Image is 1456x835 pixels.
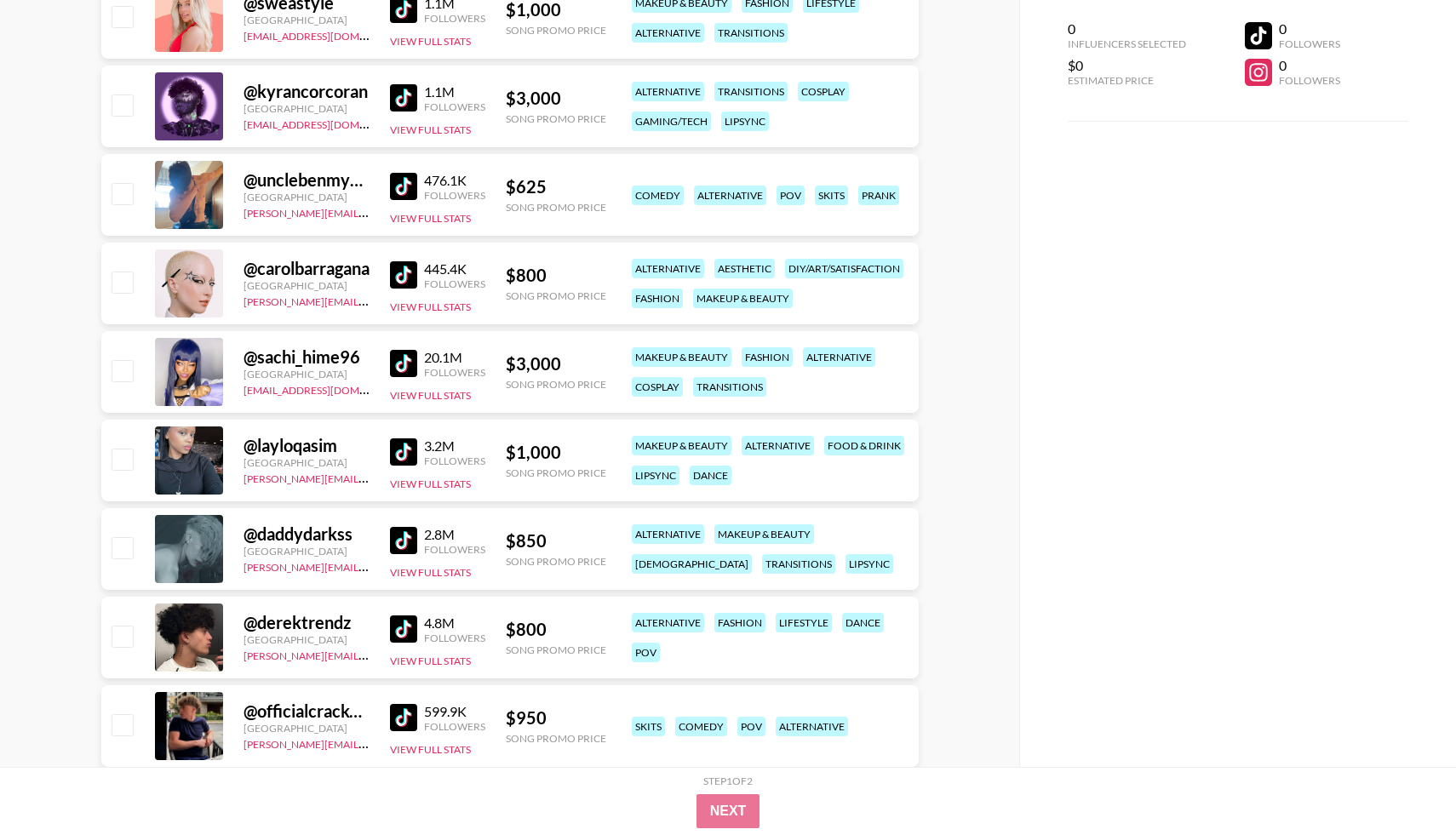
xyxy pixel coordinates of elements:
div: skits [632,717,665,736]
div: [GEOGRAPHIC_DATA] [244,456,370,469]
div: Followers [424,366,485,379]
img: TikTok [390,261,417,289]
div: pov [632,643,660,662]
div: Followers [424,100,485,113]
div: Song Promo Price [506,466,606,479]
div: makeup & beauty [632,347,731,367]
a: [EMAIL_ADDRESS][DOMAIN_NAME] [244,380,415,397]
button: View Full Stats [390,655,471,667]
div: lifestyle [776,613,832,632]
div: lipsync [846,554,893,574]
div: [GEOGRAPHIC_DATA] [244,368,370,380]
div: @ carolbarragana [244,258,370,279]
button: View Full Stats [390,566,471,579]
div: $ 625 [506,176,606,197]
div: Song Promo Price [506,289,606,302]
div: fashion [714,613,765,632]
div: Followers [424,189,485,202]
img: TikTok [390,84,417,112]
div: aesthetic [714,259,775,278]
div: 0 [1279,20,1340,37]
div: transitions [714,23,788,43]
div: [GEOGRAPHIC_DATA] [244,633,370,646]
div: pov [737,717,765,736]
div: alternative [803,347,875,367]
a: [EMAIL_ADDRESS][DOMAIN_NAME] [244,115,415,131]
div: alternative [694,186,766,205]
div: lipsync [721,112,769,131]
a: [EMAIL_ADDRESS][DOMAIN_NAME] [244,26,415,43]
div: food & drink [824,436,904,455]
div: Followers [424,12,485,25]
div: makeup & beauty [714,524,814,544]
img: TikTok [390,350,417,377]
div: transitions [693,377,766,397]
a: [PERSON_NAME][EMAIL_ADDRESS][PERSON_NAME][DOMAIN_NAME] [244,292,576,308]
div: $ 800 [506,619,606,640]
div: alternative [632,82,704,101]
div: Estimated Price [1068,74,1186,87]
img: TikTok [390,173,417,200]
div: alternative [632,524,704,544]
button: View Full Stats [390,35,471,48]
div: 4.8M [424,615,485,632]
button: View Full Stats [390,212,471,225]
button: View Full Stats [390,743,471,756]
div: cosplay [798,82,849,101]
div: comedy [675,717,727,736]
div: @ daddydarkss [244,523,370,545]
div: skits [815,186,848,205]
a: [PERSON_NAME][EMAIL_ADDRESS][DOMAIN_NAME] [244,203,496,220]
div: 20.1M [424,349,485,366]
div: lipsync [632,466,679,485]
iframe: Drift Widget Chat Controller [1371,750,1436,815]
div: Song Promo Price [506,24,606,37]
div: Followers [1279,74,1340,87]
div: prank [858,186,899,205]
div: 1.1M [424,83,485,100]
div: transitions [762,554,835,574]
button: Next [696,794,760,828]
div: [GEOGRAPHIC_DATA] [244,14,370,26]
div: 445.4K [424,260,485,277]
a: [PERSON_NAME][EMAIL_ADDRESS][DOMAIN_NAME] [244,646,496,662]
div: 0 [1279,57,1340,74]
div: Followers [424,720,485,733]
div: Followers [424,277,485,290]
div: @ unclebenmybrudda [244,169,370,191]
div: $ 950 [506,707,606,729]
div: Followers [1279,37,1340,50]
div: 476.1K [424,172,485,189]
div: diy/art/satisfaction [785,259,903,278]
div: @ layloqasim [244,435,370,456]
div: @ sachi_hime96 [244,346,370,368]
div: dance [690,466,731,485]
div: Song Promo Price [506,378,606,391]
div: alternative [742,436,814,455]
a: [PERSON_NAME][EMAIL_ADDRESS][DOMAIN_NAME] [244,735,496,751]
div: [DEMOGRAPHIC_DATA] [632,554,752,574]
div: makeup & beauty [693,289,793,308]
div: $0 [1068,57,1186,74]
div: cosplay [632,377,683,397]
div: 2.8M [424,526,485,543]
div: @ kyrancorcoran [244,81,370,102]
div: [GEOGRAPHIC_DATA] [244,279,370,292]
div: $ 850 [506,530,606,552]
div: alternative [776,717,848,736]
div: comedy [632,186,684,205]
div: Song Promo Price [506,732,606,745]
div: Step 1 of 2 [703,775,753,787]
div: gaming/tech [632,112,711,131]
div: alternative [632,23,704,43]
div: 599.9K [424,703,485,720]
div: @ derektrendz [244,612,370,633]
div: [GEOGRAPHIC_DATA] [244,102,370,115]
div: alternative [632,259,704,278]
button: View Full Stats [390,123,471,136]
button: View Full Stats [390,478,471,490]
img: TikTok [390,704,417,731]
button: View Full Stats [390,300,471,313]
div: transitions [714,82,788,101]
div: Song Promo Price [506,112,606,125]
